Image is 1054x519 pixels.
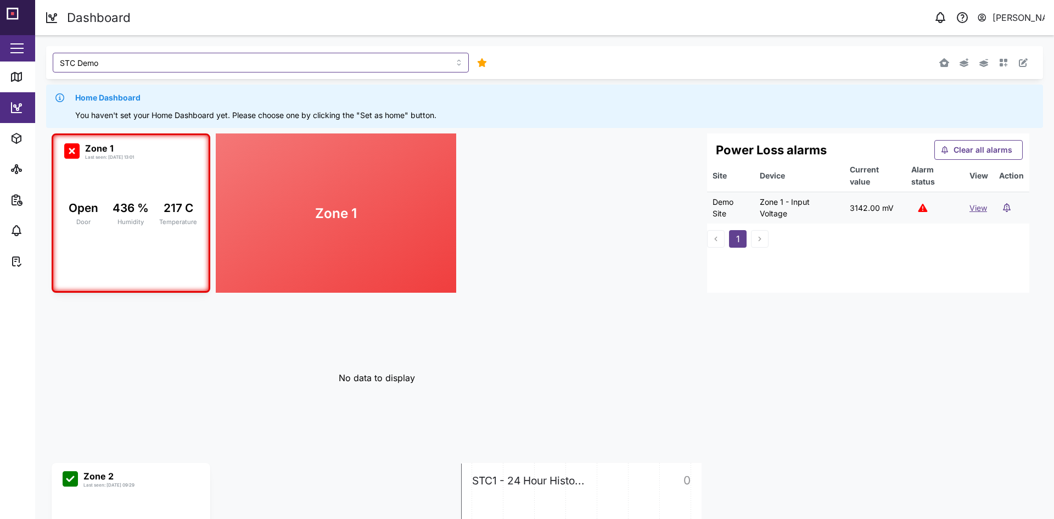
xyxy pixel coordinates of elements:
[69,199,98,217] div: Open
[844,192,906,224] td: 3142.00 mV
[113,199,149,217] div: 436 %
[75,109,1036,121] div: You haven't set your Home Dashboard yet. Please choose one by clicking the "Set as home" button.
[29,163,55,175] div: Sites
[844,160,906,192] th: Current value
[83,482,134,488] div: Last seen: [DATE] 09:29
[315,203,357,224] span: Zone 1
[754,192,844,224] td: Zone 1 - Input Voltage
[67,8,131,27] div: Dashboard
[707,192,754,224] td: Demo Site
[29,132,63,144] div: Assets
[954,141,1012,159] span: Clear all alarms
[164,199,193,217] div: 217 C
[85,154,134,160] div: Last seen: [DATE] 13:01
[969,203,987,213] a: View
[993,11,1045,25] div: [PERSON_NAME]
[29,194,66,206] div: Reports
[117,217,144,227] div: Humidity
[29,102,78,114] div: Dashboard
[977,10,1045,25] button: [PERSON_NAME]
[76,217,91,227] div: Door
[964,160,994,192] th: View
[83,470,114,483] div: Zone 2
[216,133,456,293] a: Zone 1
[707,160,754,192] th: Site
[906,160,964,192] th: Alarm status
[729,230,747,248] button: 1
[53,53,469,72] input: Choose a dashboard
[994,160,1029,192] th: Action
[159,217,197,227] div: Temperature
[29,71,53,83] div: Map
[716,142,827,159] h3: Power Loss alarms
[339,371,415,385] div: No data to display
[29,225,63,237] div: Alarms
[29,255,59,267] div: Tasks
[5,5,30,30] img: Main Logo
[85,142,114,155] div: Zone 1
[934,140,1023,160] button: Clear all alarms
[75,92,141,104] span: Home Dashboard
[754,160,844,192] th: Device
